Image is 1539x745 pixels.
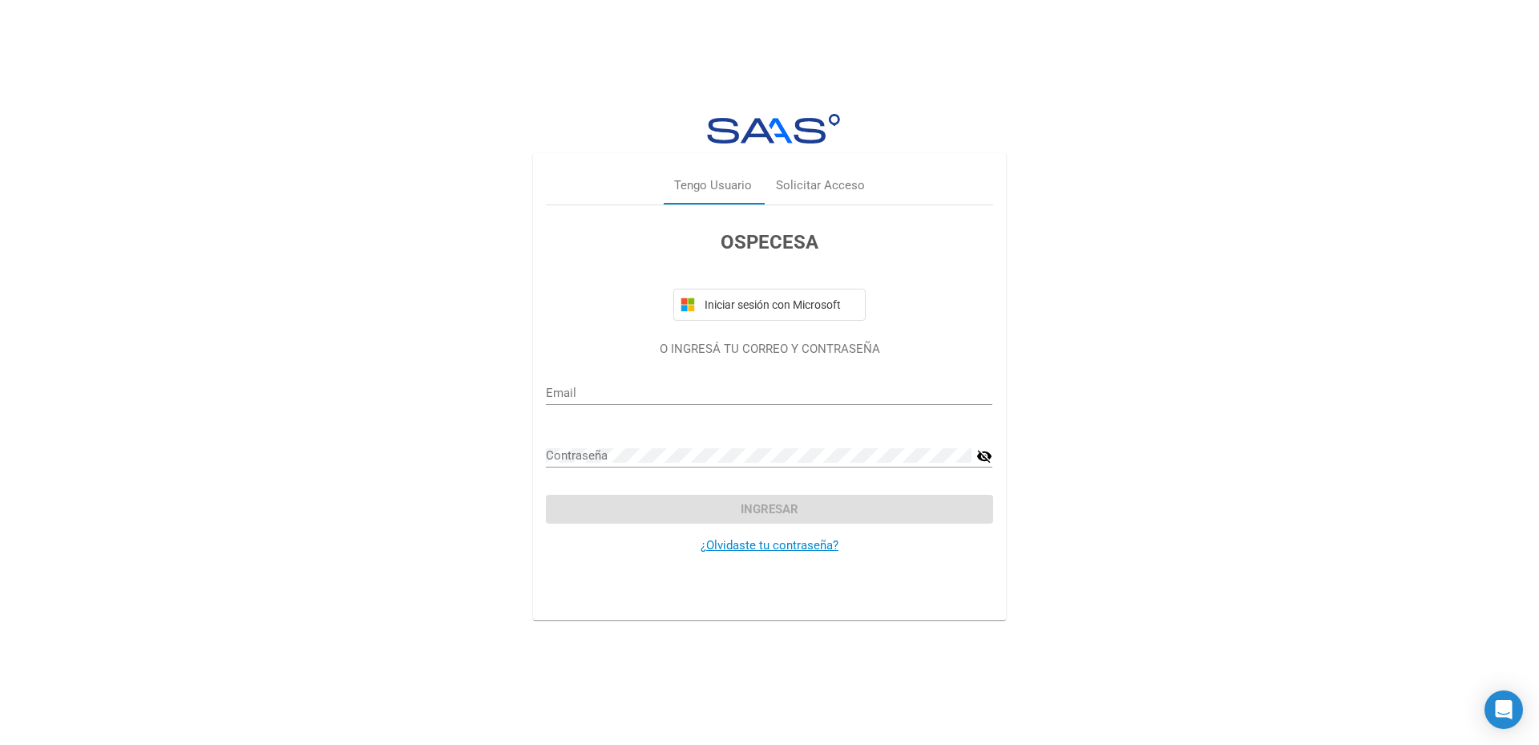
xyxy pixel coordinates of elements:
span: Ingresar [741,502,798,516]
button: Ingresar [546,495,992,524]
div: Solicitar Acceso [776,176,865,195]
mat-icon: visibility_off [976,447,992,466]
p: O INGRESÁ TU CORREO Y CONTRASEÑA [546,340,992,358]
a: ¿Olvidaste tu contraseña? [701,538,838,553]
div: Tengo Usuario [674,176,752,195]
button: Iniciar sesión con Microsoft [673,289,866,321]
div: Open Intercom Messenger [1484,690,1523,729]
span: Iniciar sesión con Microsoft [701,298,858,311]
h3: OSPECESA [546,228,992,257]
